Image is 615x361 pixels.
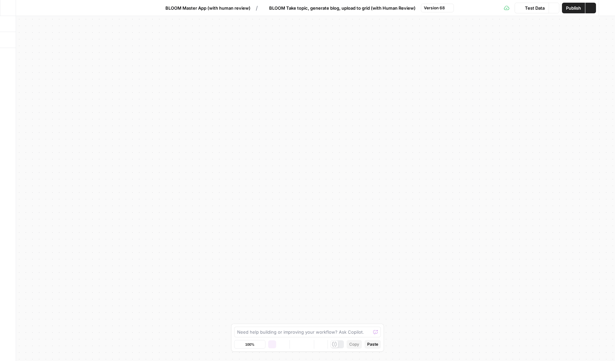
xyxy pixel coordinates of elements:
button: BLOOM Take topic, generate blog, upload to grid (with Human Review) [259,3,420,13]
span: Copy [349,341,359,347]
button: Copy [347,340,362,349]
button: Paste [365,340,381,349]
span: Publish [566,5,581,11]
button: Publish [562,3,585,13]
span: BLOOM Master App (with human review) [165,5,250,11]
span: Test Data [525,5,545,11]
button: BLOOM Master App (with human review) [161,3,254,13]
span: / [256,4,258,12]
span: Version 68 [424,5,445,11]
span: Paste [367,341,378,347]
button: Test Data [515,3,549,13]
span: BLOOM Take topic, generate blog, upload to grid (with Human Review) [269,5,416,11]
button: Version 68 [421,4,454,12]
span: 100% [245,342,254,347]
